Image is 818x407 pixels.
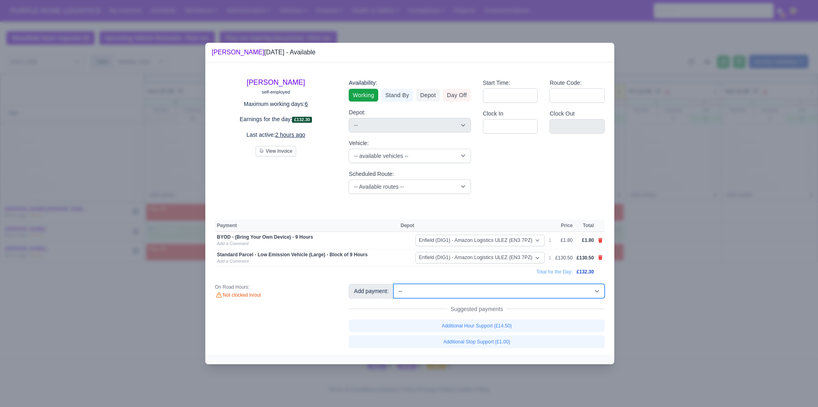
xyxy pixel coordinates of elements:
a: Working [349,89,378,102]
u: 6 [305,101,308,107]
p: Last active: [215,130,337,140]
span: £130.50 [577,255,594,261]
label: Clock Out [550,109,575,118]
p: Earnings for the day: [215,115,337,124]
u: 2 hours ago [275,132,305,138]
span: Suggested payments [447,305,506,313]
div: [DATE] - Available [212,48,316,57]
button: View Invoice [256,146,296,156]
a: [PERSON_NAME] [247,78,305,86]
div: On Road Hours: [215,284,337,290]
div: Standard Parcel - Low Emission Vehicle (Large) - Block of 9 Hours [217,251,397,258]
span: £1.80 [582,237,594,243]
th: Total [575,219,596,231]
div: 1 [549,255,552,261]
th: Price [553,219,574,231]
small: self-employed [262,90,290,94]
a: [PERSON_NAME] [212,49,264,56]
label: Clock In [483,109,503,118]
div: 1 [549,237,552,243]
a: Stand By [381,89,413,102]
td: £1.80 [553,231,574,249]
a: Additional Hour Support (£14.50) [349,319,605,332]
label: Scheduled Route: [349,170,394,179]
span: £132.30 [577,269,594,275]
td: £130.50 [553,249,574,267]
div: Availability: [349,78,471,88]
span: Total for the Day: [536,269,573,275]
span: £132.30 [292,117,312,123]
div: Add payment: [349,284,393,298]
a: Day Off [443,89,471,102]
th: Depot [399,219,547,231]
label: Start Time: [483,78,510,88]
iframe: Chat Widget [675,315,818,407]
label: Route Code: [550,78,582,88]
th: Payment [215,219,399,231]
a: Add a Comment [217,259,248,263]
a: Depot [416,89,440,102]
label: Depot: [349,108,365,117]
label: Vehicle: [349,139,369,148]
div: Not clocked in/out [215,292,337,299]
div: BYOD - (Bring Your Own Device) - 9 Hours [217,234,397,240]
p: Maximum working days: [215,100,337,109]
a: Additional Stop Support (£1.00) [349,335,605,348]
a: Add a Comment [217,241,248,246]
